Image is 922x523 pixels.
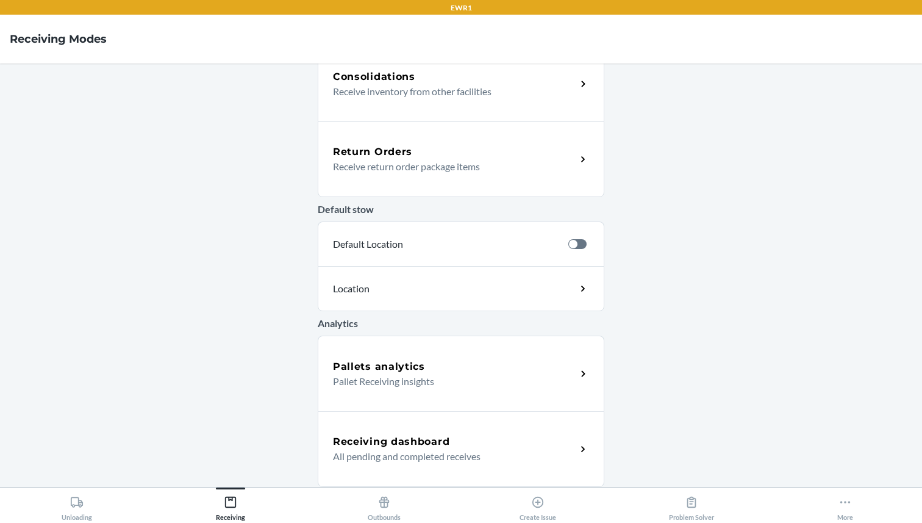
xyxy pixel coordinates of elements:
[318,202,604,217] p: Default stow
[318,46,604,121] a: ConsolidationsReceive inventory from other facilities
[333,449,566,464] p: All pending and completed receives
[62,491,92,521] div: Unloading
[333,159,566,174] p: Receive return order package items
[333,145,412,159] h5: Return Orders
[451,2,472,13] p: EWR1
[669,491,714,521] div: Problem Solver
[318,336,604,411] a: Pallets analyticsPallet Receiving insights
[333,237,559,251] p: Default Location
[368,491,401,521] div: Outbounds
[318,266,604,311] a: Location
[461,488,615,521] button: Create Issue
[216,491,245,521] div: Receiving
[307,488,461,521] button: Outbounds
[520,491,556,521] div: Create Issue
[333,359,425,374] h5: Pallets analytics
[333,70,415,84] h5: Consolidations
[333,84,566,99] p: Receive inventory from other facilities
[333,281,477,296] p: Location
[318,316,604,331] p: Analytics
[154,488,307,521] button: Receiving
[837,491,853,521] div: More
[333,374,566,389] p: Pallet Receiving insights
[615,488,768,521] button: Problem Solver
[318,121,604,197] a: Return OrdersReceive return order package items
[318,411,604,487] a: Receiving dashboardAll pending and completed receives
[768,488,922,521] button: More
[333,435,449,449] h5: Receiving dashboard
[10,31,107,47] h4: Receiving Modes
